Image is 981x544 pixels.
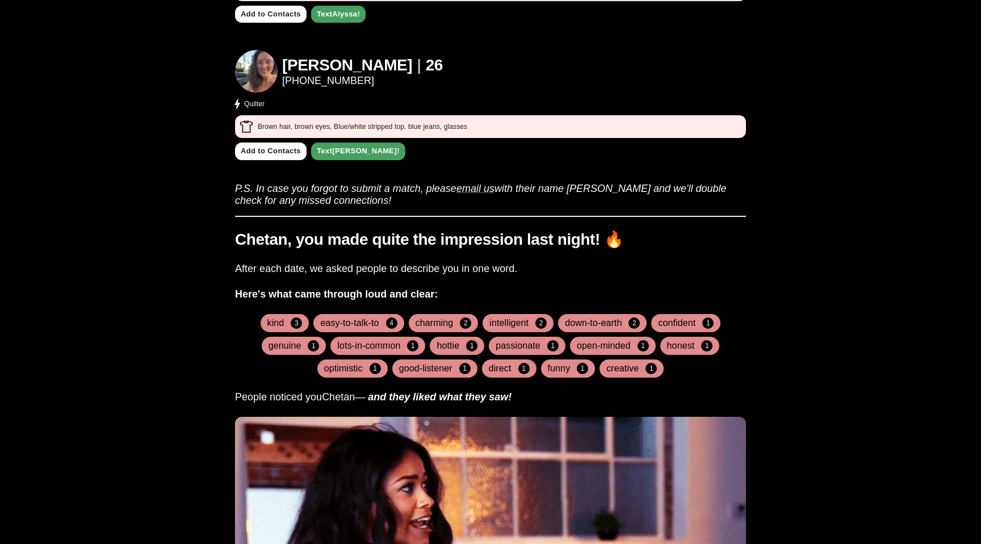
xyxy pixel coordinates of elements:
[399,363,452,374] h4: good-listener
[282,56,412,75] h1: [PERSON_NAME]
[235,143,307,160] a: Add to Contacts
[496,340,540,351] h4: passionate
[565,317,622,329] h4: down-to-earth
[667,340,695,351] h4: honest
[386,317,397,329] span: 4
[426,56,443,75] h1: 26
[337,340,400,351] h4: lots-in-common
[235,6,307,23] a: Add to Contacts
[324,363,363,374] h4: optimistic
[548,363,571,374] h4: funny
[577,363,588,374] span: 1
[437,340,459,351] h4: hottie
[577,340,631,351] h4: open-minded
[547,340,559,351] span: 1
[456,183,494,194] a: email us
[308,340,319,351] span: 1
[291,317,302,329] span: 3
[235,231,746,249] h1: Chetan, you made quite the impression last night! 🔥
[489,363,512,374] h4: direct
[269,340,301,351] h4: genuine
[235,50,278,93] img: Liz
[416,317,454,329] h4: charming
[658,317,695,329] h4: confident
[235,391,746,403] h3: People noticed you Chetan —
[702,317,714,329] span: 1
[606,363,639,374] h4: creative
[417,56,421,75] h1: |
[235,263,746,275] h3: After each date, we asked people to describe you in one word.
[628,317,640,329] span: 2
[460,317,471,329] span: 2
[244,99,265,109] p: Quilter
[311,6,366,23] a: TextAlyssa!
[535,317,547,329] span: 2
[370,363,381,374] span: 1
[368,391,512,403] i: and they liked what they saw!
[282,75,443,87] a: [PHONE_NUMBER]
[645,363,657,374] span: 1
[638,340,649,351] span: 1
[235,183,727,206] i: P.S. In case you forgot to submit a match, please with their name [PERSON_NAME] and we'll double ...
[311,143,405,160] a: Text[PERSON_NAME]!
[489,317,529,329] h4: intelligent
[701,340,712,351] span: 1
[466,340,477,351] span: 1
[320,317,379,329] h4: easy-to-talk-to
[407,340,418,351] span: 1
[235,288,746,300] h3: Here's what came through loud and clear:
[518,363,530,374] span: 1
[258,122,467,132] p: Brown hair, brown eyes , Blue/white stripped top, blue jeans, glasses
[459,363,471,374] span: 1
[267,317,284,329] h4: kind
